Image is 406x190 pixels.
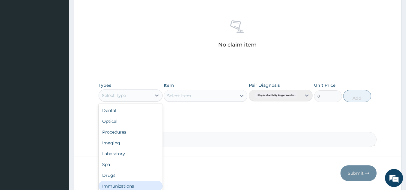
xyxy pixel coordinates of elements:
[31,34,101,41] div: Chat with us now
[99,170,163,181] div: Drugs
[35,57,83,117] span: We're online!
[99,137,163,148] div: Imaging
[249,82,280,88] label: Pair Diagnosis
[99,159,163,170] div: Spa
[3,126,114,147] textarea: Type your message and hit 'Enter'
[99,105,163,116] div: Dental
[340,165,377,181] button: Submit
[343,90,371,102] button: Add
[99,116,163,127] div: Optical
[99,127,163,137] div: Procedures
[102,92,126,98] div: Select Type
[218,42,257,48] p: No claim item
[99,148,163,159] div: Laboratory
[99,83,111,88] label: Types
[99,124,377,129] label: Comment
[99,3,113,17] div: Minimize live chat window
[11,30,24,45] img: d_794563401_company_1708531726252_794563401
[164,82,174,88] label: Item
[314,82,336,88] label: Unit Price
